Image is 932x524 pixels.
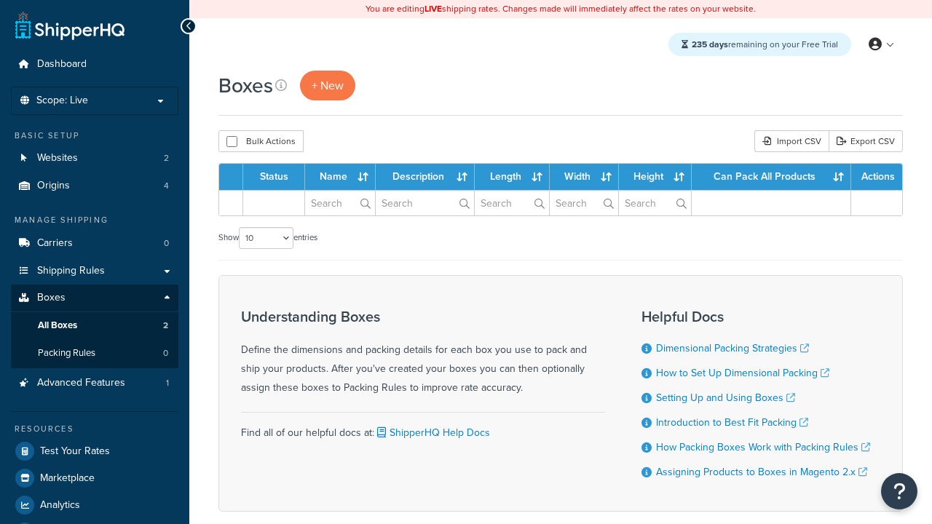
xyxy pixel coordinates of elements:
a: Marketplace [11,465,178,491]
h1: Boxes [218,71,273,100]
span: 2 [163,319,168,332]
li: Boxes [11,285,178,368]
a: Export CSV [829,130,903,152]
a: ShipperHQ Help Docs [374,425,490,440]
input: Search [619,191,691,215]
li: Advanced Features [11,370,178,397]
span: 4 [164,180,169,192]
strong: 235 days [692,38,728,51]
div: Define the dimensions and packing details for each box you use to pack and ship your products. Af... [241,309,605,397]
a: Advanced Features 1 [11,370,178,397]
span: + New [312,77,344,94]
th: Length [475,164,550,190]
th: Height [619,164,692,190]
a: Analytics [11,492,178,518]
span: Websites [37,152,78,164]
a: Assigning Products to Boxes in Magento 2.x [656,464,867,480]
th: Width [550,164,618,190]
div: Manage Shipping [11,214,178,226]
div: Import CSV [754,130,829,152]
th: Description [376,164,475,190]
li: All Boxes [11,312,178,339]
th: Name [305,164,376,190]
a: Dashboard [11,51,178,78]
a: Dimensional Packing Strategies [656,341,809,356]
a: Setting Up and Using Boxes [656,390,795,405]
span: 0 [164,237,169,250]
span: Scope: Live [36,95,88,107]
span: Test Your Rates [40,445,110,458]
div: Resources [11,423,178,435]
span: Marketplace [40,472,95,485]
div: remaining on your Free Trial [668,33,851,56]
a: + New [300,71,355,100]
li: Websites [11,145,178,172]
th: Status [243,164,305,190]
h3: Understanding Boxes [241,309,605,325]
a: Boxes [11,285,178,311]
span: Packing Rules [38,347,95,360]
span: 1 [166,377,169,389]
a: ShipperHQ Home [15,11,125,40]
a: Introduction to Best Fit Packing [656,415,808,430]
a: Carriers 0 [11,230,178,257]
span: Origins [37,180,70,192]
div: Find all of our helpful docs at: [241,412,605,442]
span: 0 [163,347,168,360]
span: Carriers [37,237,73,250]
input: Search [376,191,474,215]
button: Open Resource Center [881,473,917,509]
input: Search [475,191,549,215]
a: Websites 2 [11,145,178,172]
a: How to Set Up Dimensional Packing [656,365,829,381]
h3: Helpful Docs [641,309,870,325]
span: Advanced Features [37,377,125,389]
span: 2 [164,152,169,164]
li: Packing Rules [11,340,178,367]
b: LIVE [424,2,442,15]
span: Analytics [40,499,80,512]
input: Search [305,191,375,215]
div: Basic Setup [11,130,178,142]
span: Dashboard [37,58,87,71]
a: Origins 4 [11,172,178,199]
span: Boxes [37,292,66,304]
select: Showentries [239,227,293,249]
a: Shipping Rules [11,258,178,285]
a: Test Your Rates [11,438,178,464]
a: Packing Rules 0 [11,340,178,367]
li: Carriers [11,230,178,257]
button: Bulk Actions [218,130,304,152]
label: Show entries [218,227,317,249]
input: Search [550,191,617,215]
th: Can Pack All Products [692,164,851,190]
span: All Boxes [38,319,77,332]
a: How Packing Boxes Work with Packing Rules [656,440,870,455]
a: All Boxes 2 [11,312,178,339]
li: Origins [11,172,178,199]
span: Shipping Rules [37,265,105,277]
th: Actions [851,164,902,190]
